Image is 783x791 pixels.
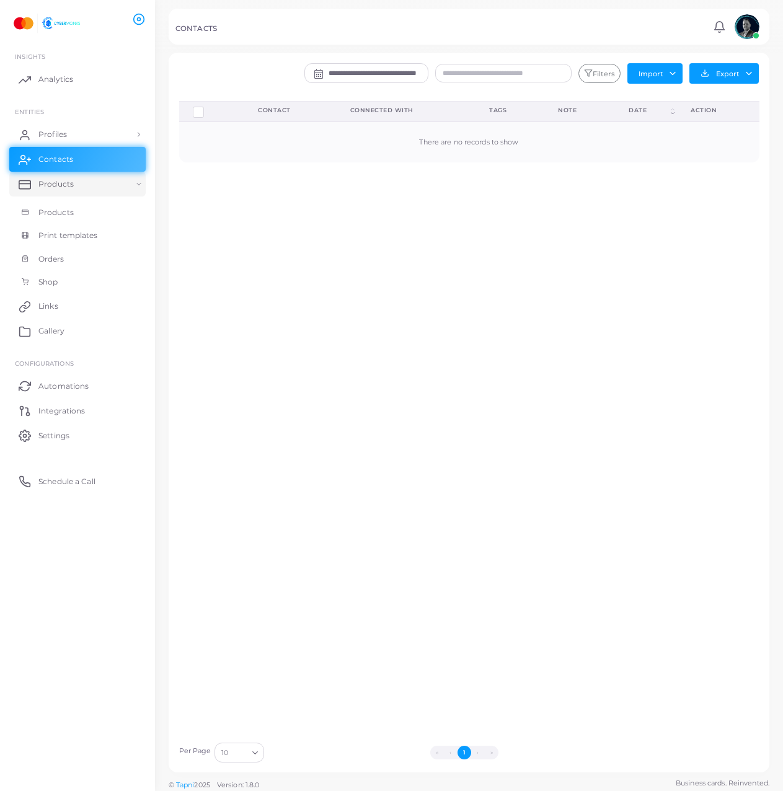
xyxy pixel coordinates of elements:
span: Version: 1.8.0 [217,780,260,789]
span: Analytics [38,74,73,85]
div: Connected With [350,106,462,115]
a: Products [9,201,146,224]
a: Analytics [9,67,146,92]
span: INSIGHTS [15,53,45,60]
span: Configurations [15,360,74,367]
a: Tapni [176,780,195,789]
div: Date [629,106,668,115]
h5: CONTACTS [175,24,217,33]
div: Search for option [215,743,264,762]
span: Orders [38,254,64,265]
span: Automations [38,381,89,392]
a: Links [9,294,146,319]
div: There are no records to show [193,138,746,148]
a: Print templates [9,224,146,247]
span: Integrations [38,405,85,417]
a: Integrations [9,398,146,423]
a: Shop [9,270,146,294]
span: Contacts [38,154,73,165]
button: Import [627,63,683,83]
span: © [169,780,259,790]
label: Per Page [179,746,211,756]
img: logo [11,12,80,35]
span: 10 [221,746,228,759]
a: Contacts [9,147,146,172]
span: Gallery [38,325,64,337]
div: Tags [489,106,531,115]
span: Profiles [38,129,67,140]
span: Links [38,301,58,312]
a: Products [9,172,146,197]
span: Schedule a Call [38,476,95,487]
a: Orders [9,247,146,271]
span: Products [38,207,74,218]
img: avatar [735,14,759,39]
span: 2025 [194,780,210,790]
ul: Pagination [267,746,660,759]
span: Business cards. Reinvented. [676,778,769,789]
div: Note [558,106,601,115]
span: Settings [38,430,69,441]
span: Products [38,179,74,190]
span: Print templates [38,230,98,241]
a: Profiles [9,122,146,147]
a: avatar [731,14,763,39]
th: Row-selection [179,101,245,122]
a: Automations [9,373,146,398]
a: Schedule a Call [9,469,146,493]
span: Shop [38,276,58,288]
a: Gallery [9,319,146,343]
button: Go to page 1 [458,746,471,759]
button: Export [689,63,759,84]
span: ENTITIES [15,108,44,115]
a: Settings [9,423,146,448]
button: Filters [578,64,621,84]
div: Contact [258,106,322,115]
input: Search for option [229,746,247,759]
div: action [691,106,745,115]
